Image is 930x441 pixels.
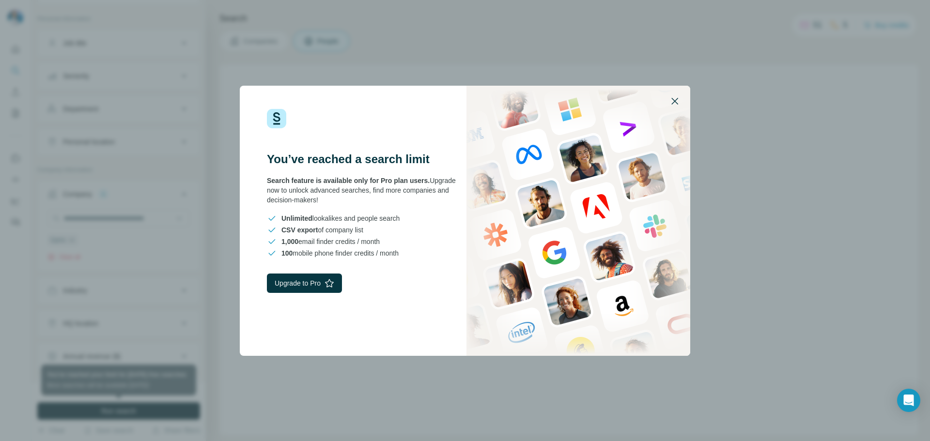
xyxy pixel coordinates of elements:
img: Surfe Stock Photo - showing people and technologies [466,86,690,356]
span: lookalikes and people search [281,213,400,223]
img: Surfe Logo [267,109,286,128]
div: Open Intercom Messenger [897,389,920,412]
span: of company list [281,225,363,235]
span: mobile phone finder credits / month [281,248,399,258]
span: 1,000 [281,238,298,245]
span: 100 [281,249,293,257]
div: Upgrade now to unlock advanced searches, find more companies and decision-makers! [267,176,465,205]
h3: You’ve reached a search limit [267,152,465,167]
span: CSV export [281,226,318,234]
span: email finder credits / month [281,237,380,246]
span: Search feature is available only for Pro plan users. [267,177,430,184]
span: Unlimited [281,214,312,222]
button: Upgrade to Pro [267,274,342,293]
